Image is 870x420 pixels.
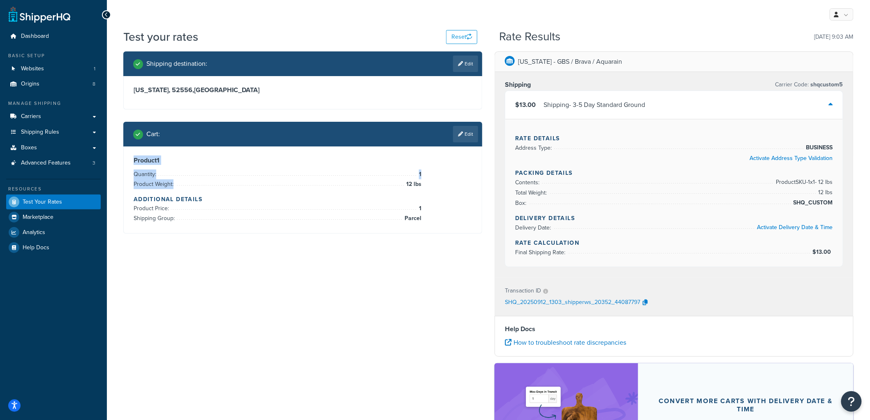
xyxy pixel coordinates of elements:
span: 8 [93,81,95,88]
h2: Shipping destination : [146,60,207,67]
span: Address Type: [515,144,554,152]
a: Websites1 [6,61,101,77]
span: Product Weight: [134,180,176,188]
p: [DATE] 9:03 AM [814,31,854,43]
a: Test Your Rates [6,195,101,209]
h4: Delivery Details [515,214,833,223]
h4: Help Docs [505,324,843,334]
span: Shipping Group: [134,214,177,223]
span: 1 [417,204,421,213]
div: Convert more carts with delivery date & time [658,397,834,413]
span: Advanced Features [21,160,71,167]
span: Quantity: [134,170,158,179]
h2: Cart : [146,130,160,138]
h1: Test your rates [123,29,198,45]
button: Reset [446,30,477,44]
span: Delivery Date: [515,223,553,232]
span: Final Shipping Rate: [515,248,567,257]
h4: Rate Calculation [515,239,833,247]
span: $13.00 [515,100,536,109]
span: SHQ_CUSTOM [791,198,833,208]
div: Shipping - 3-5 Day Standard Ground [544,99,645,111]
div: Resources [6,186,101,193]
h3: Shipping [505,81,531,89]
button: Open Resource Center [841,391,862,412]
span: Product SKU-1 x 1 - 12 lbs [774,177,833,187]
a: Marketplace [6,210,101,225]
span: Dashboard [21,33,49,40]
span: shqcustom5 [809,80,843,89]
div: Basic Setup [6,52,101,59]
span: Contents: [515,178,541,187]
a: Advanced Features3 [6,155,101,171]
li: Websites [6,61,101,77]
h3: Product 1 [134,156,472,165]
a: Carriers [6,109,101,124]
p: Transaction ID [505,285,541,297]
span: Websites [21,65,44,72]
a: Activate Delivery Date & Time [757,223,833,232]
a: Origins8 [6,77,101,92]
a: Edit [453,126,478,142]
span: Product Price: [134,204,171,213]
span: Marketplace [23,214,53,221]
h2: Rate Results [500,30,561,43]
span: 12 lbs [404,179,421,189]
a: Dashboard [6,29,101,44]
h3: [US_STATE], 52556 , [GEOGRAPHIC_DATA] [134,86,472,94]
a: How to troubleshoot rate discrepancies [505,338,626,347]
span: BUSINESS [804,143,833,153]
span: Test Your Rates [23,199,62,206]
p: [US_STATE] - GBS / Brava / Aquarain [518,56,622,67]
span: 3 [93,160,95,167]
p: Carrier Code: [775,79,843,90]
span: $13.00 [812,248,833,256]
span: Shipping Rules [21,129,59,136]
a: Shipping Rules [6,125,101,140]
a: Analytics [6,225,101,240]
p: SHQ_20250912_1303_shipperws_20352_44087797 [505,297,640,309]
h4: Packing Details [515,169,833,177]
a: Boxes [6,140,101,155]
span: Carriers [21,113,41,120]
div: Manage Shipping [6,100,101,107]
a: Edit [453,56,478,72]
li: Advanced Features [6,155,101,171]
span: 1 [417,169,421,179]
a: Help Docs [6,240,101,255]
span: 12 lbs [817,188,833,197]
span: Box: [515,199,528,207]
span: 1 [94,65,95,72]
span: Total Weight: [515,188,549,197]
h4: Additional Details [134,195,472,204]
a: Activate Address Type Validation [750,154,833,162]
li: Origins [6,77,101,92]
span: Parcel [403,213,421,223]
span: Boxes [21,144,37,151]
span: Help Docs [23,244,49,251]
span: Analytics [23,229,45,236]
span: Origins [21,81,39,88]
h4: Rate Details [515,134,833,143]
